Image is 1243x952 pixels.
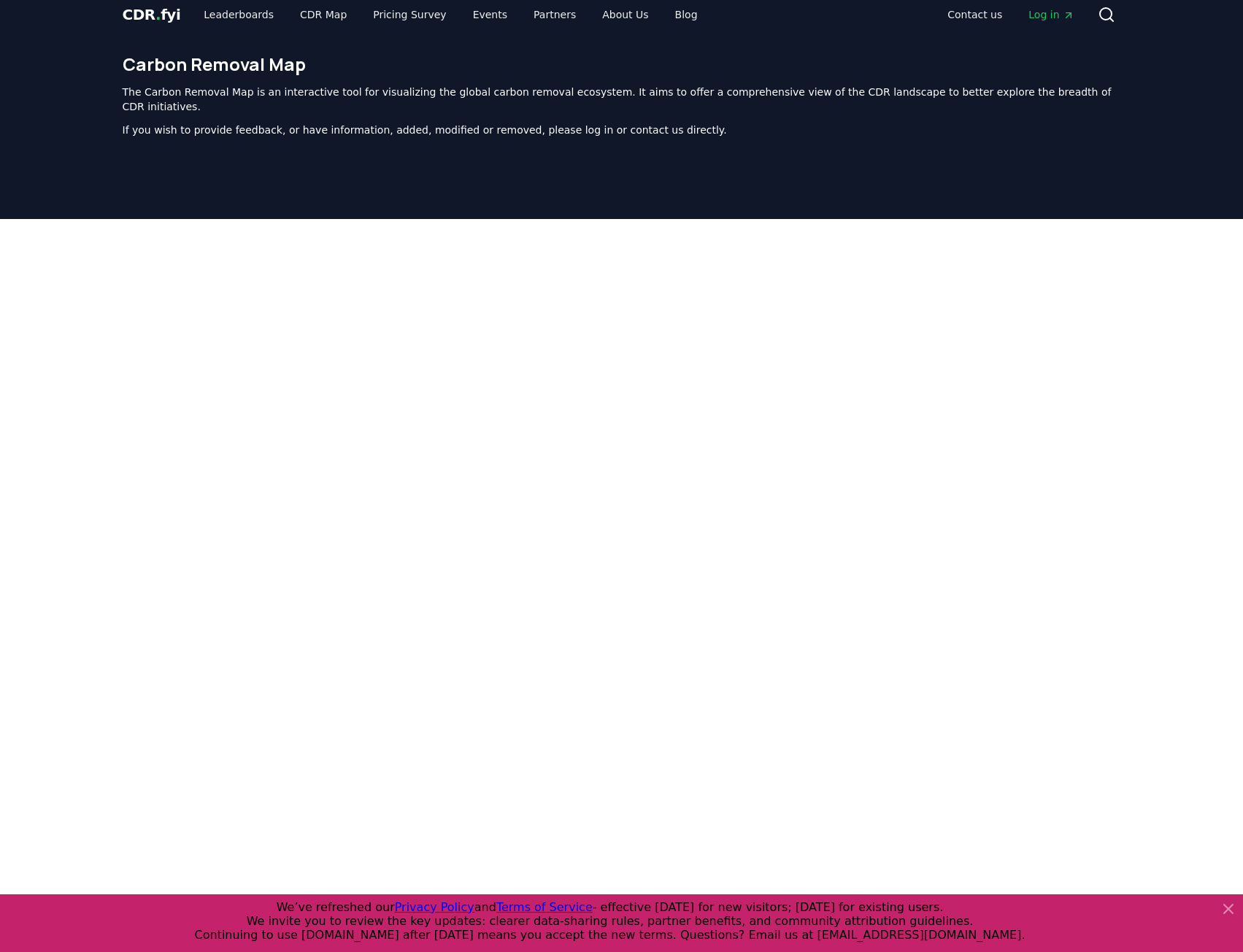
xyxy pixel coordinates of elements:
a: Blog [663,1,709,28]
a: Pricing Survey [361,1,458,28]
a: Leaderboards [192,1,285,28]
a: About Us [590,1,660,28]
nav: Main [192,1,709,28]
p: The Carbon Removal Map is an interactive tool for visualizing the global carbon removal ecosystem... [123,85,1121,114]
span: Log in [1028,7,1074,22]
h1: Carbon Removal Map [123,53,1121,76]
a: Log in [1017,1,1085,28]
span: . [155,6,161,23]
span: CDR fyi [123,6,181,23]
a: Contact us [936,1,1014,28]
a: CDR Map [288,1,358,28]
a: Events [461,1,519,28]
a: CDR.fyi [123,4,181,25]
nav: Main [936,1,1085,28]
a: Partners [522,1,588,28]
p: If you wish to provide feedback, or have information, added, modified or removed, please log in o... [123,123,1121,137]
